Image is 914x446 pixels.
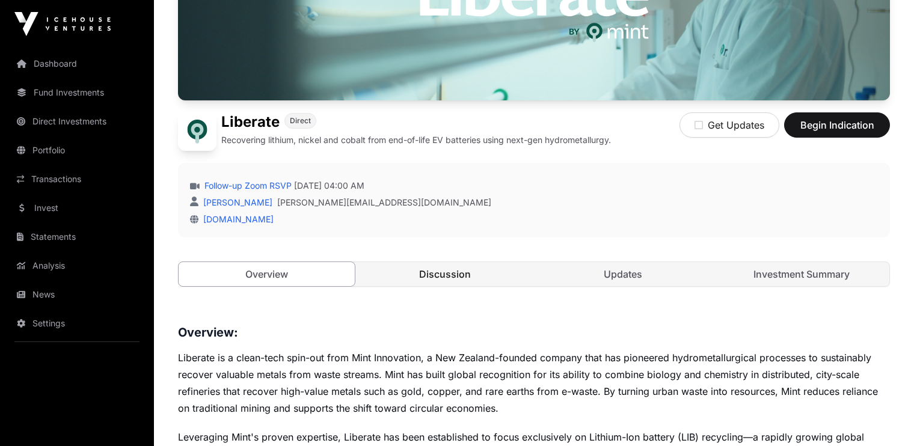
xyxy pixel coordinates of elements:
[179,262,889,286] nav: Tabs
[714,262,890,286] a: Investment Summary
[198,214,274,224] a: [DOMAIN_NAME]
[10,79,144,106] a: Fund Investments
[535,262,711,286] a: Updates
[357,262,533,286] a: Discussion
[10,224,144,250] a: Statements
[854,388,914,446] iframe: Chat Widget
[10,310,144,337] a: Settings
[784,124,890,136] a: Begin Indication
[14,12,111,36] img: Icehouse Ventures Logo
[10,252,144,279] a: Analysis
[10,281,144,308] a: News
[221,134,611,146] p: Recovering lithium, nickel and cobalt from end-of-life EV batteries using next-gen hydrometallurgy.
[178,349,890,417] p: Liberate is a clean-tech spin-out from Mint Innovation, a New Zealand-founded company that has pi...
[10,166,144,192] a: Transactions
[178,323,890,342] h3: Overview:
[202,180,292,192] a: Follow-up Zoom RSVP
[277,197,491,209] a: [PERSON_NAME][EMAIL_ADDRESS][DOMAIN_NAME]
[10,50,144,77] a: Dashboard
[679,112,779,138] button: Get Updates
[178,261,355,287] a: Overview
[201,197,272,207] a: [PERSON_NAME]
[10,137,144,163] a: Portfolio
[10,195,144,221] a: Invest
[784,112,890,138] button: Begin Indication
[178,112,216,151] img: Liberate
[221,112,280,132] h1: Liberate
[290,116,311,126] span: Direct
[294,180,364,192] span: [DATE] 04:00 AM
[799,118,875,132] span: Begin Indication
[10,108,144,135] a: Direct Investments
